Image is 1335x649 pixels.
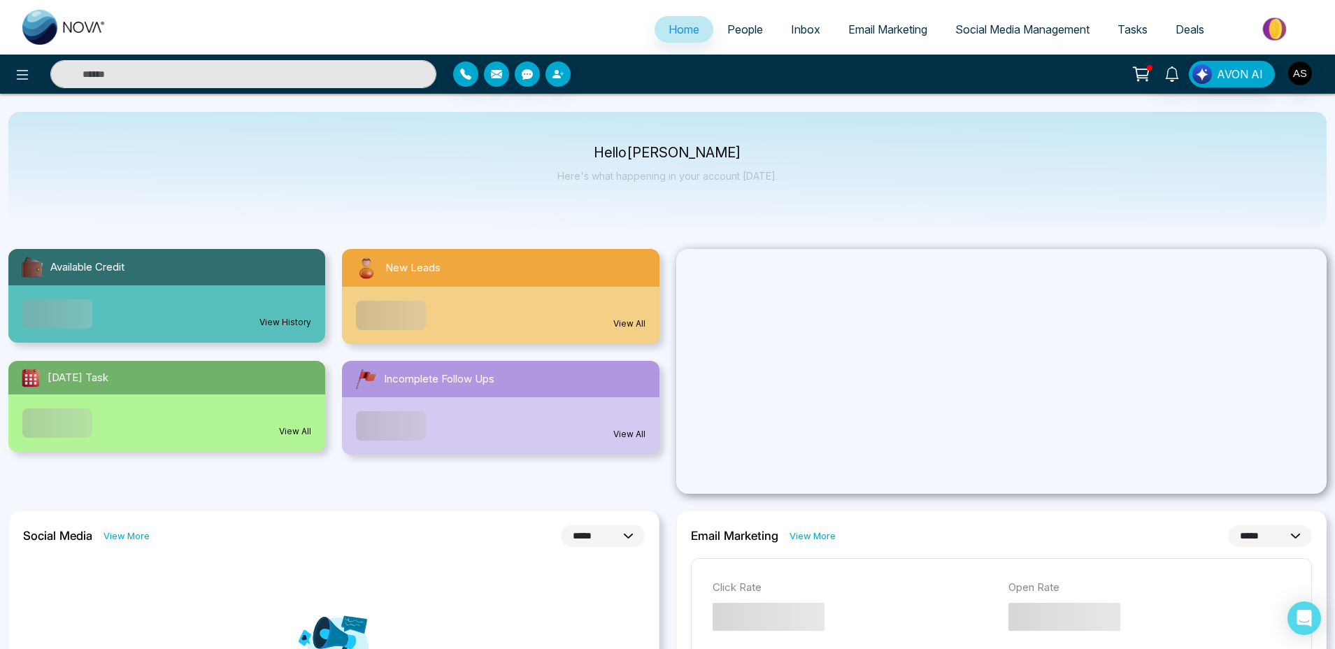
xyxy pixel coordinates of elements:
[22,10,106,45] img: Nova CRM Logo
[279,425,311,438] a: View All
[691,529,778,543] h2: Email Marketing
[259,316,311,329] a: View History
[790,529,836,543] a: View More
[1192,64,1212,84] img: Lead Flow
[1288,62,1312,85] img: User Avatar
[1008,580,1290,596] p: Open Rate
[334,361,667,455] a: Incomplete Follow UpsView All
[50,259,124,276] span: Available Credit
[727,22,763,36] span: People
[655,16,713,43] a: Home
[384,371,494,387] span: Incomplete Follow Ups
[1287,601,1321,635] div: Open Intercom Messenger
[941,16,1104,43] a: Social Media Management
[613,318,645,330] a: View All
[1104,16,1162,43] a: Tasks
[353,255,380,281] img: newLeads.svg
[1225,13,1327,45] img: Market-place.gif
[1162,16,1218,43] a: Deals
[20,255,45,280] img: availableCredit.svg
[955,22,1090,36] span: Social Media Management
[353,366,378,392] img: followUps.svg
[713,580,994,596] p: Click Rate
[713,16,777,43] a: People
[1217,66,1263,83] span: AVON AI
[848,22,927,36] span: Email Marketing
[23,529,92,543] h2: Social Media
[1118,22,1148,36] span: Tasks
[385,260,441,276] span: New Leads
[557,170,778,182] p: Here's what happening in your account [DATE].
[557,147,778,159] p: Hello [PERSON_NAME]
[777,16,834,43] a: Inbox
[20,366,42,389] img: todayTask.svg
[48,370,108,386] span: [DATE] Task
[1189,61,1275,87] button: AVON AI
[834,16,941,43] a: Email Marketing
[103,529,150,543] a: View More
[334,249,667,344] a: New LeadsView All
[613,428,645,441] a: View All
[791,22,820,36] span: Inbox
[1176,22,1204,36] span: Deals
[669,22,699,36] span: Home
